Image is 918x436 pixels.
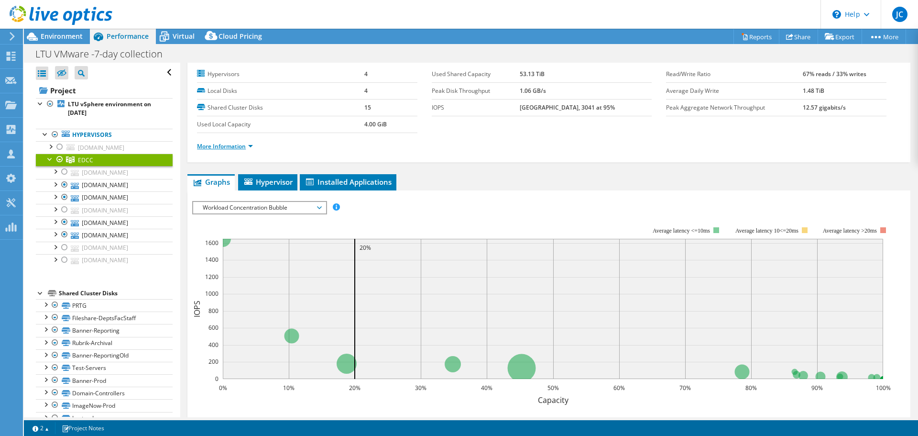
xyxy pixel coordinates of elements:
span: Hypervisor [243,177,293,187]
b: 67% reads / 33% writes [803,70,866,78]
span: Environment [41,32,83,41]
text: 600 [208,324,219,332]
a: [DOMAIN_NAME] [36,166,173,179]
b: [GEOGRAPHIC_DATA], 3041 at 95% [520,103,615,112]
a: Banner-Reporting [36,324,173,336]
a: 2 [26,422,55,434]
text: 90% [811,384,823,392]
label: Hypervisors [197,69,364,79]
text: 30% [415,384,426,392]
div: Shared Cluster Disks [59,288,173,299]
span: Performance [107,32,149,41]
span: Graphs [192,177,230,187]
a: Project Notes [55,422,111,434]
text: 200 [208,358,219,366]
label: IOPS [432,103,520,112]
a: Test-Servers [36,362,173,374]
label: Average Daily Write [666,86,803,96]
a: ImageNow-Prod [36,399,173,412]
a: [DOMAIN_NAME] [36,254,173,267]
a: EDCC [36,154,173,166]
a: Fileshare-DeptsFacStaff [36,312,173,324]
span: EDCC [78,156,93,164]
a: [DOMAIN_NAME] [36,191,173,204]
svg: \n [832,10,841,19]
a: PRTG [36,299,173,312]
a: [DOMAIN_NAME] [36,229,173,241]
a: Project [36,83,173,98]
a: Export [818,29,862,44]
text: 1000 [205,290,219,298]
a: [DOMAIN_NAME] [36,204,173,216]
a: Banner-Prod [36,374,173,387]
text: 20% [360,244,371,252]
text: 400 [208,341,219,349]
span: Installed Applications [305,177,392,187]
a: Banner-ReportingOld [36,349,173,362]
text: 20% [349,384,361,392]
a: More [862,29,906,44]
text: 1600 [205,239,219,247]
tspan: Average latency <=10ms [653,227,710,234]
text: 10% [283,384,295,392]
text: Capacity [538,395,569,405]
b: 12.57 gigabits/s [803,103,846,112]
span: Virtual [173,32,195,41]
a: [DOMAIN_NAME] [36,179,173,191]
text: 100% [876,384,891,392]
label: Peak Disk Throughput [432,86,520,96]
b: 4 [364,87,368,95]
a: Domain-Controllers [36,387,173,399]
b: 4 [364,70,368,78]
text: 60% [613,384,625,392]
text: 0% [219,384,227,392]
label: Used Shared Capacity [432,69,520,79]
a: Rubrik-Archival [36,337,173,349]
span: [DOMAIN_NAME] [78,144,124,152]
text: 0 [215,375,219,383]
a: Laptop-Images [36,412,173,425]
span: Workload Concentration Bubble [198,202,321,213]
a: LTU vSphere environment on [DATE] [36,98,173,119]
a: More Information [197,142,253,150]
a: [DOMAIN_NAME] [36,141,173,154]
a: Reports [733,29,779,44]
label: Shared Cluster Disks [197,103,364,112]
text: Average latency >20ms [823,227,877,234]
b: 53.13 TiB [520,70,545,78]
text: 1200 [205,273,219,281]
text: 1400 [205,256,219,264]
span: JC [892,7,907,22]
a: Hypervisors [36,129,173,141]
text: 50% [547,384,559,392]
label: Local Disks [197,86,364,96]
b: LTU vSphere environment on [DATE] [68,100,151,117]
b: 1.48 TiB [803,87,824,95]
label: Read/Write Ratio [666,69,803,79]
text: IOPS [192,301,202,317]
b: 4.00 GiB [364,120,387,128]
b: 1.06 GB/s [520,87,546,95]
h1: LTU VMware -7-day collection [31,49,177,59]
span: Cloud Pricing [219,32,262,41]
b: 15 [364,103,371,112]
text: 80% [745,384,757,392]
tspan: Average latency 10<=20ms [735,227,798,234]
a: Share [779,29,818,44]
text: 800 [208,307,219,315]
a: [DOMAIN_NAME] [36,242,173,254]
text: 40% [481,384,492,392]
label: Used Local Capacity [197,120,364,129]
label: Peak Aggregate Network Throughput [666,103,803,112]
text: 70% [679,384,691,392]
a: [DOMAIN_NAME] [36,216,173,229]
